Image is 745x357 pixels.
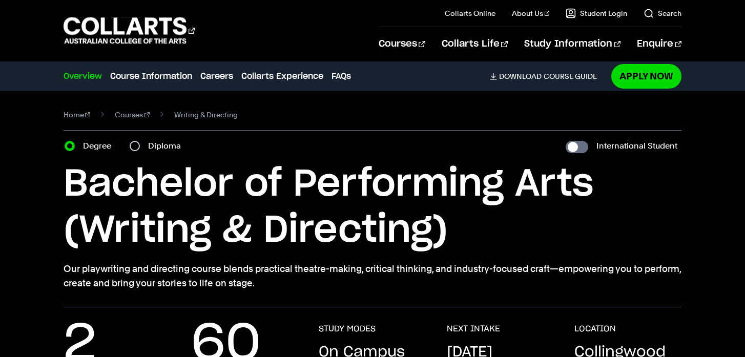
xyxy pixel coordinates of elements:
[499,72,542,81] span: Download
[110,70,192,82] a: Course Information
[83,139,117,153] label: Degree
[174,108,238,122] span: Writing & Directing
[524,27,620,61] a: Study Information
[442,27,508,61] a: Collarts Life
[596,139,677,153] label: International Student
[148,139,187,153] label: Diploma
[611,64,681,88] a: Apply Now
[445,8,495,18] a: Collarts Online
[447,324,500,334] h3: NEXT INTAKE
[566,8,627,18] a: Student Login
[64,108,91,122] a: Home
[200,70,233,82] a: Careers
[637,27,681,61] a: Enquire
[574,324,616,334] h3: LOCATION
[379,27,425,61] a: Courses
[490,72,605,81] a: DownloadCourse Guide
[64,70,102,82] a: Overview
[115,108,150,122] a: Courses
[64,16,195,45] div: Go to homepage
[644,8,681,18] a: Search
[332,70,351,82] a: FAQs
[512,8,550,18] a: About Us
[319,324,376,334] h3: STUDY MODES
[64,262,682,290] p: Our playwriting and directing course blends practical theatre-making, critical thinking, and indu...
[64,161,682,254] h1: Bachelor of Performing Arts (Writing & Directing)
[241,70,323,82] a: Collarts Experience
